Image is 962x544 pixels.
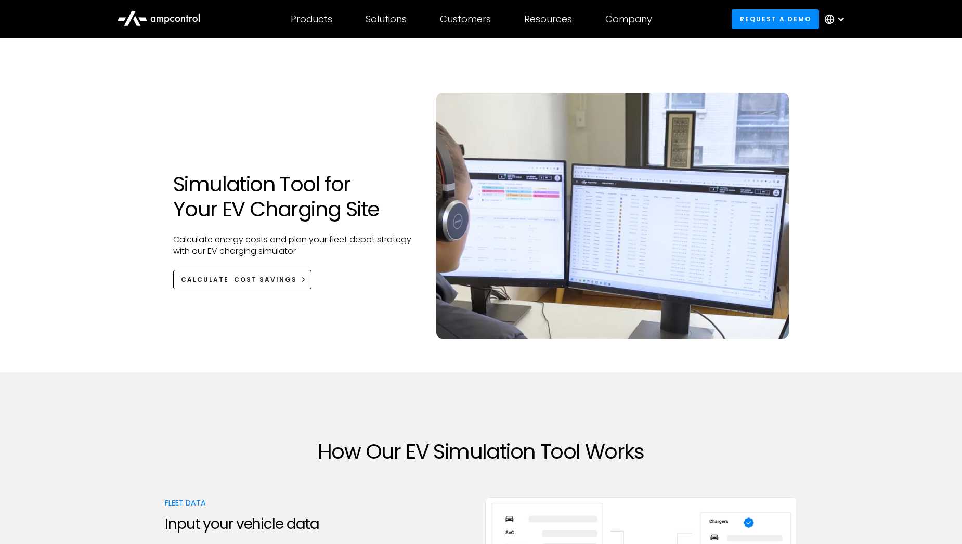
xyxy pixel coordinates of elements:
div: Fleet Data [165,497,414,509]
a: Calculate Cost Savings [173,270,311,289]
div: Customers [440,14,491,25]
h3: Input your vehicle data [165,515,414,533]
h1: Simulation Tool for Your EV Charging Site [173,172,420,222]
div: Solutions [366,14,407,25]
div: Company [605,14,652,25]
div: Resources [524,14,572,25]
div: Products [291,14,332,25]
img: Simulation tool to simulate your ev charging site using Ampcontrol [436,93,789,339]
h2: How Our EV Simulation Tool Works [165,439,797,464]
p: Calculate energy costs and plan your fleet depot strategy with our EV charging simulator [173,234,420,257]
div: Calculate Cost Savings [181,275,297,284]
a: Request a demo [732,9,819,29]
